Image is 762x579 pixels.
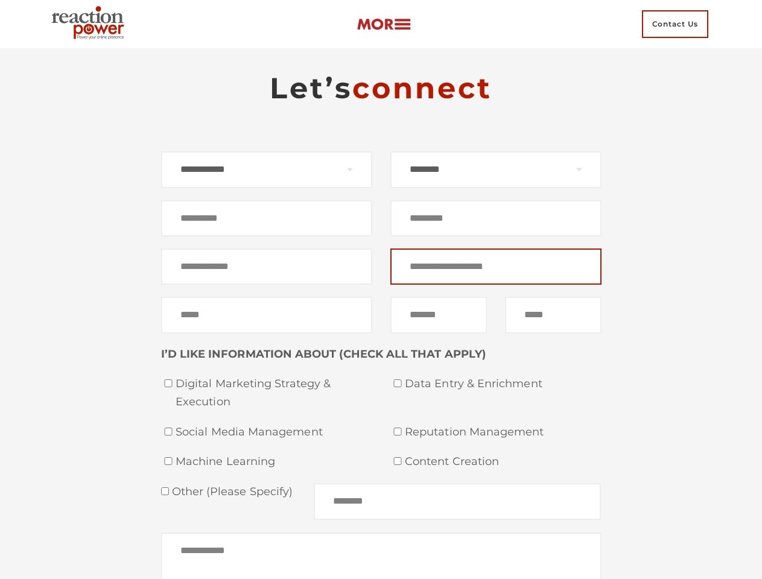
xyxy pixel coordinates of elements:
[405,453,602,471] span: Content Creation
[46,2,134,46] img: Executive Branding | Personal Branding Agency
[169,485,293,498] span: Other (please specify)
[176,375,372,411] span: Digital Marketing Strategy & Execution
[161,347,486,361] strong: I’D LIKE INFORMATION ABOUT (CHECK ALL THAT APPLY)
[176,453,372,471] span: Machine Learning
[405,375,602,393] span: Data Entry & Enrichment
[357,17,411,31] img: more-btn.png
[642,10,708,38] span: Contact Us
[405,423,602,441] span: Reputation Management
[161,70,602,106] h2: Let’s
[352,71,492,106] span: connect
[176,423,372,441] span: Social Media Management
